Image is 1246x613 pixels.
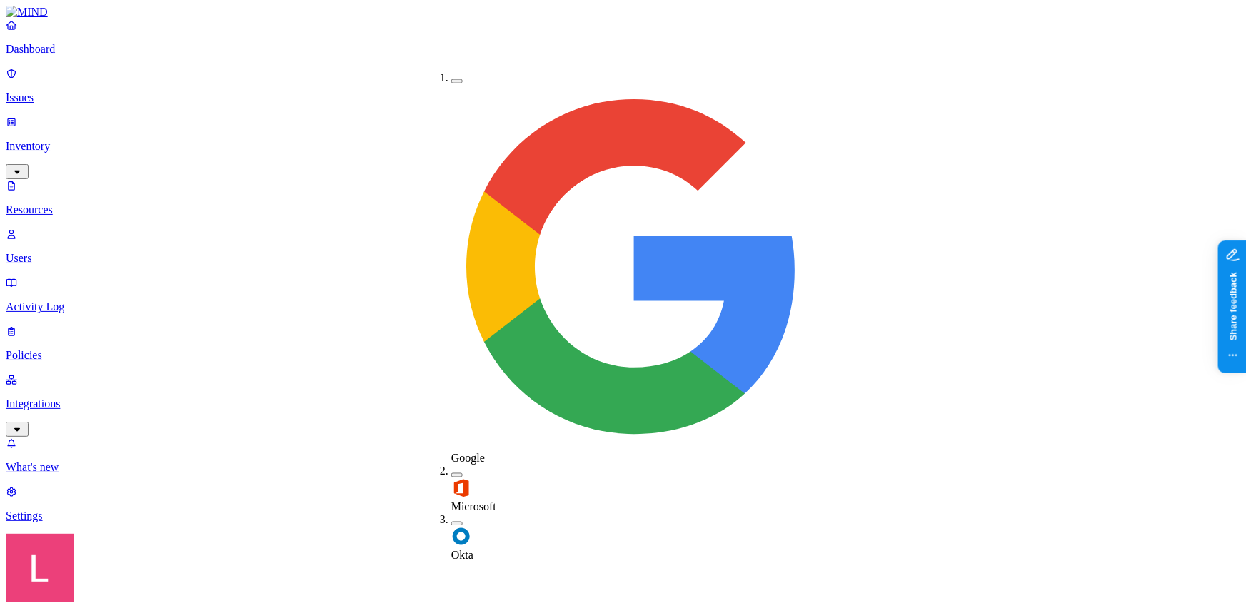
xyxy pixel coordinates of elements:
a: Resources [6,179,1240,216]
span: Google [451,452,485,465]
p: Dashboard [6,43,1240,56]
a: Policies [6,325,1240,362]
p: Policies [6,349,1240,362]
p: Resources [6,203,1240,216]
p: Inventory [6,140,1240,153]
span: Okta [451,549,473,562]
a: MIND [6,6,1240,19]
p: Users [6,252,1240,265]
img: MIND [6,6,48,19]
a: Issues [6,67,1240,104]
img: office-365 [451,478,471,498]
a: What's new [6,437,1240,474]
p: Activity Log [6,300,1240,313]
img: google-workspace [451,84,817,450]
span: Microsoft [451,501,496,513]
a: Activity Log [6,276,1240,313]
img: okta2 [451,527,471,547]
a: Inventory [6,116,1240,177]
img: Landen Brown [6,534,74,602]
a: Users [6,228,1240,265]
p: What's new [6,461,1240,474]
a: Integrations [6,373,1240,435]
p: Integrations [6,397,1240,410]
p: Settings [6,510,1240,522]
p: Issues [6,91,1240,104]
a: Settings [6,485,1240,522]
a: Dashboard [6,19,1240,56]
